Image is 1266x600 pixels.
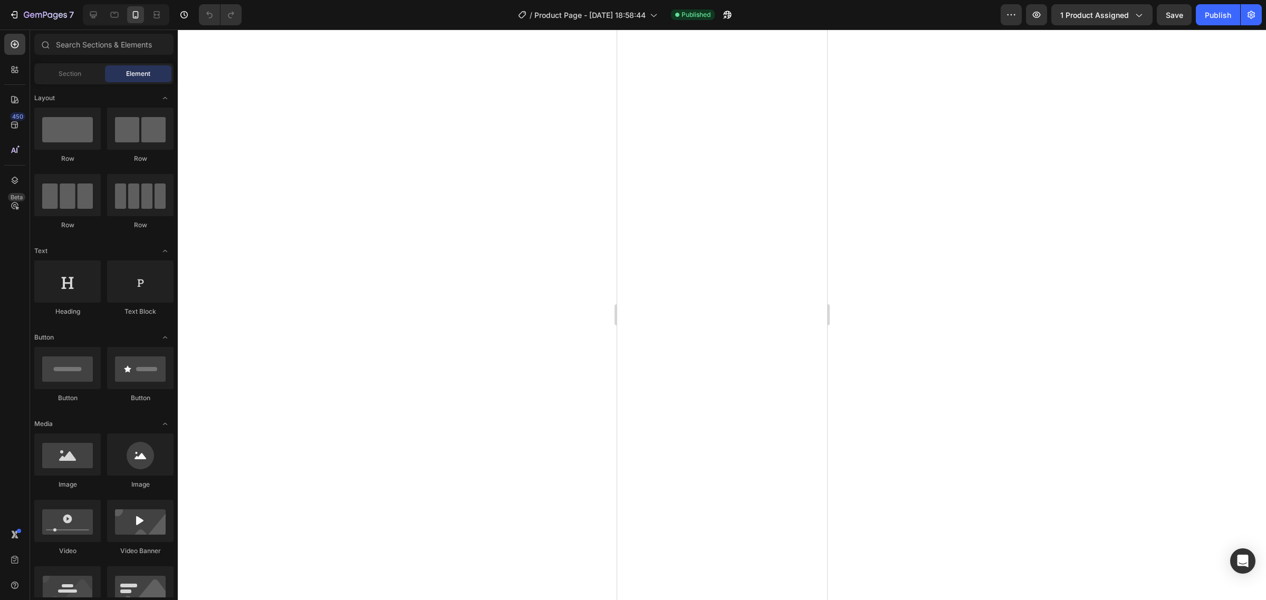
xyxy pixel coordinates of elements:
[107,154,174,163] div: Row
[126,69,150,79] span: Element
[34,333,54,342] span: Button
[1051,4,1153,25] button: 1 product assigned
[682,10,711,20] span: Published
[10,112,25,121] div: 450
[157,329,174,346] span: Toggle open
[34,393,101,403] div: Button
[157,243,174,259] span: Toggle open
[34,546,101,556] div: Video
[107,546,174,556] div: Video Banner
[34,419,53,429] span: Media
[8,193,25,201] div: Beta
[59,69,81,79] span: Section
[107,393,174,403] div: Button
[1196,4,1240,25] button: Publish
[1157,4,1192,25] button: Save
[617,30,827,600] iframe: Design area
[107,307,174,316] div: Text Block
[107,220,174,230] div: Row
[34,154,101,163] div: Row
[34,93,55,103] span: Layout
[1166,11,1183,20] span: Save
[69,8,74,21] p: 7
[34,220,101,230] div: Row
[34,307,101,316] div: Heading
[1230,548,1255,574] div: Open Intercom Messenger
[530,9,532,21] span: /
[1060,9,1129,21] span: 1 product assigned
[107,480,174,489] div: Image
[199,4,242,25] div: Undo/Redo
[1205,9,1231,21] div: Publish
[4,4,79,25] button: 7
[157,415,174,432] span: Toggle open
[34,246,47,256] span: Text
[34,480,101,489] div: Image
[534,9,646,21] span: Product Page - [DATE] 18:58:44
[157,90,174,107] span: Toggle open
[34,34,174,55] input: Search Sections & Elements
